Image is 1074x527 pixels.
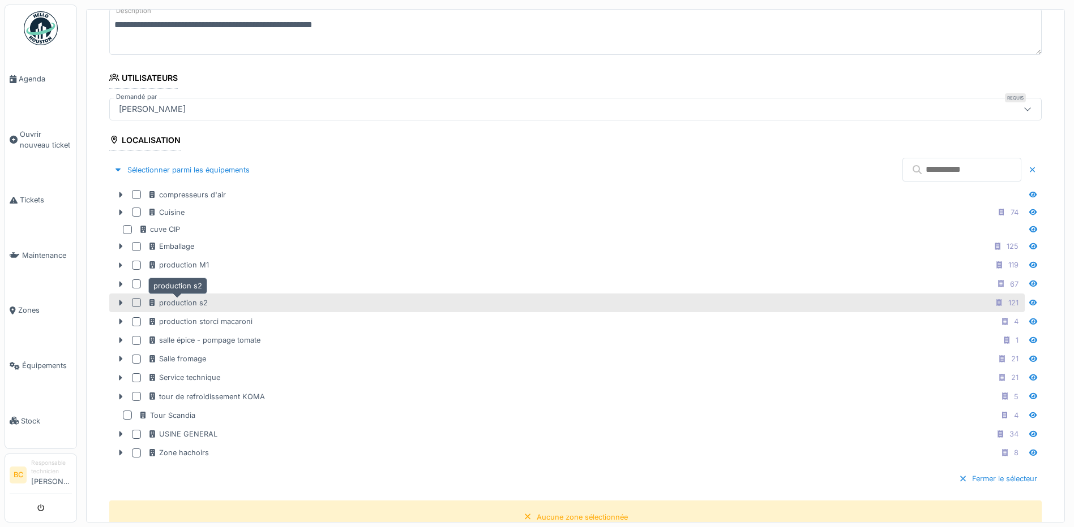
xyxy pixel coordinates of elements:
[109,70,178,89] div: Utilisateurs
[1011,207,1019,218] div: 74
[148,189,226,200] div: compresseurs d'air
[1011,372,1019,383] div: 21
[20,195,72,205] span: Tickets
[148,316,253,327] div: production storci macaroni
[114,4,153,18] label: Description
[139,410,195,421] div: Tour Scandia
[139,224,180,235] div: cuve CIP
[1011,353,1019,364] div: 21
[1008,297,1019,308] div: 121
[24,11,58,45] img: Badge_color-CXgf-gQk.svg
[148,372,220,383] div: Service technique
[148,278,207,294] div: production s2
[148,335,260,345] div: salle épice - pompage tomate
[5,172,76,228] a: Tickets
[537,512,628,522] div: Aucune zone sélectionnée
[5,51,76,107] a: Agenda
[109,162,254,178] div: Sélectionner parmi les équipements
[148,297,208,308] div: production s2
[10,466,27,483] li: BC
[1014,447,1019,458] div: 8
[5,393,76,448] a: Stock
[1014,410,1019,421] div: 4
[148,279,206,290] div: production s1
[5,107,76,173] a: Ouvrir nouveau ticket
[1010,279,1019,290] div: 67
[1008,260,1019,270] div: 119
[114,92,159,102] label: Demandé par
[1016,335,1019,345] div: 1
[5,338,76,394] a: Équipements
[148,447,209,458] div: Zone hachoirs
[1005,93,1026,102] div: Requis
[1007,241,1019,252] div: 125
[31,459,72,476] div: Responsable technicien
[22,360,72,371] span: Équipements
[148,391,265,402] div: tour de refroidissement KOMA
[114,103,190,115] div: [PERSON_NAME]
[1009,429,1019,439] div: 34
[1014,316,1019,327] div: 4
[109,132,181,151] div: Localisation
[148,241,194,252] div: Emballage
[18,305,72,316] span: Zones
[31,459,72,491] li: [PERSON_NAME]
[20,129,72,150] span: Ouvrir nouveau ticket
[22,250,72,261] span: Maintenance
[954,471,1042,486] div: Fermer le sélecteur
[148,207,185,218] div: Cuisine
[148,260,209,270] div: production M1
[19,74,72,84] span: Agenda
[1014,391,1019,402] div: 5
[21,416,72,426] span: Stock
[148,353,206,364] div: Salle fromage
[148,429,217,439] div: USINE GENERAL
[10,459,72,494] a: BC Responsable technicien[PERSON_NAME]
[5,228,76,283] a: Maintenance
[5,283,76,338] a: Zones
